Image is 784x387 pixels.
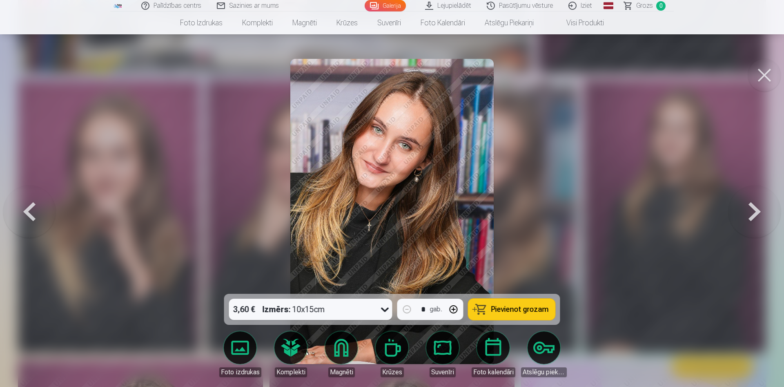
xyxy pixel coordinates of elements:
[275,367,307,377] div: Komplekti
[170,11,232,34] a: Foto izdrukas
[475,11,543,34] a: Atslēgu piekariņi
[543,11,614,34] a: Visi produkti
[430,367,456,377] div: Suvenīri
[318,331,364,377] a: Magnēti
[420,331,465,377] a: Suvenīri
[430,304,442,314] div: gab.
[411,11,475,34] a: Foto kalendāri
[263,299,325,320] div: 10x15cm
[468,299,555,320] button: Pievienot grozam
[656,1,666,11] span: 0
[283,11,327,34] a: Magnēti
[636,1,653,11] span: Grozs
[521,331,567,377] a: Atslēgu piekariņi
[219,367,261,377] div: Foto izdrukas
[229,299,259,320] div: 3,60 €
[369,331,415,377] a: Krūzes
[268,331,314,377] a: Komplekti
[381,367,404,377] div: Krūzes
[263,304,291,315] strong: Izmērs :
[472,367,515,377] div: Foto kalendāri
[114,3,122,8] img: /fa1
[232,11,283,34] a: Komplekti
[328,367,355,377] div: Magnēti
[470,331,516,377] a: Foto kalendāri
[521,367,567,377] div: Atslēgu piekariņi
[491,306,549,313] span: Pievienot grozam
[327,11,367,34] a: Krūzes
[367,11,411,34] a: Suvenīri
[217,331,263,377] a: Foto izdrukas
